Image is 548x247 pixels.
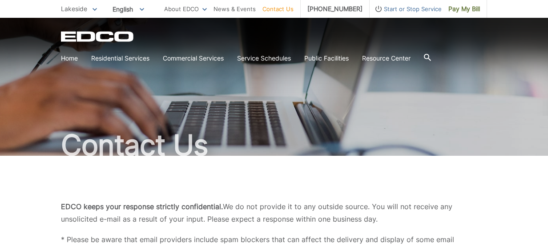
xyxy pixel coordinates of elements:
a: Contact Us [262,4,294,14]
h1: Contact Us [61,131,487,159]
span: Pay My Bill [448,4,480,14]
a: Commercial Services [163,53,224,63]
a: Public Facilities [304,53,349,63]
p: We do not provide it to any outside source. You will not receive any unsolicited e-mail as a resu... [61,200,487,225]
a: Service Schedules [237,53,291,63]
span: Lakeside [61,5,87,12]
a: News & Events [214,4,256,14]
a: Home [61,53,78,63]
a: Residential Services [91,53,149,63]
a: About EDCO [164,4,207,14]
b: EDCO keeps your response strictly confidential. [61,202,223,211]
a: EDCD logo. Return to the homepage. [61,31,135,42]
a: Resource Center [362,53,411,63]
span: English [106,2,151,16]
